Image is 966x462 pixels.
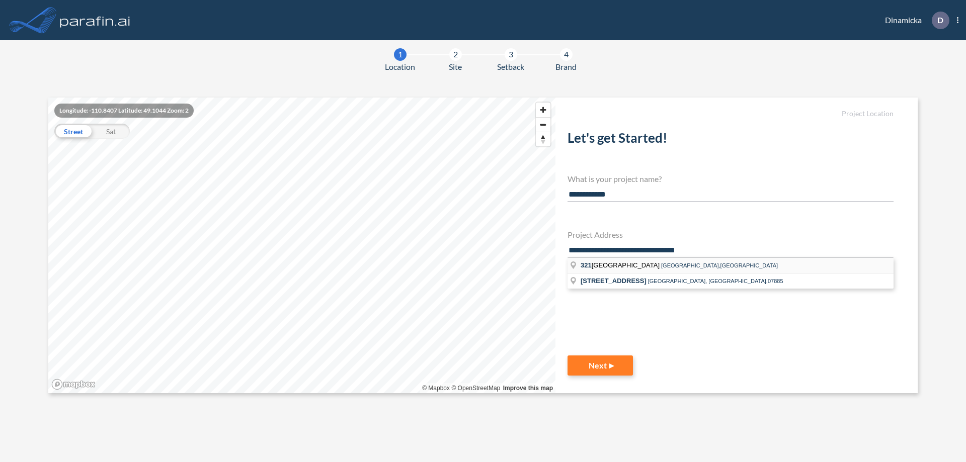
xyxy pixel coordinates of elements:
h5: Project Location [568,110,894,118]
canvas: Map [48,98,555,393]
div: 3 [505,48,517,61]
div: Dinamicka [870,12,958,29]
span: [GEOGRAPHIC_DATA] [581,261,661,269]
span: 321 [581,261,592,269]
span: [GEOGRAPHIC_DATA],[GEOGRAPHIC_DATA] [661,262,778,268]
a: Improve this map [503,385,553,392]
span: Setback [497,61,524,73]
span: [STREET_ADDRESS] [581,277,647,285]
span: Brand [555,61,577,73]
div: Longitude: -110.8407 Latitude: 49.1044 Zoom: 2 [54,104,194,118]
button: Zoom in [536,103,550,117]
a: OpenStreetMap [451,385,500,392]
img: logo [58,10,132,30]
h4: Project Address [568,230,894,239]
a: Mapbox homepage [51,379,96,390]
div: Sat [92,124,130,139]
p: D [937,16,943,25]
button: Zoom out [536,117,550,132]
span: [GEOGRAPHIC_DATA], [GEOGRAPHIC_DATA],07885 [648,278,783,284]
div: Street [54,124,92,139]
a: Mapbox [422,385,450,392]
span: Location [385,61,415,73]
h2: Let's get Started! [568,130,894,150]
div: 4 [560,48,573,61]
button: Reset bearing to north [536,132,550,146]
h4: What is your project name? [568,174,894,183]
button: Next [568,355,633,376]
div: 1 [394,48,407,61]
div: 2 [449,48,462,61]
span: Site [449,61,462,73]
span: Zoom out [536,118,550,132]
